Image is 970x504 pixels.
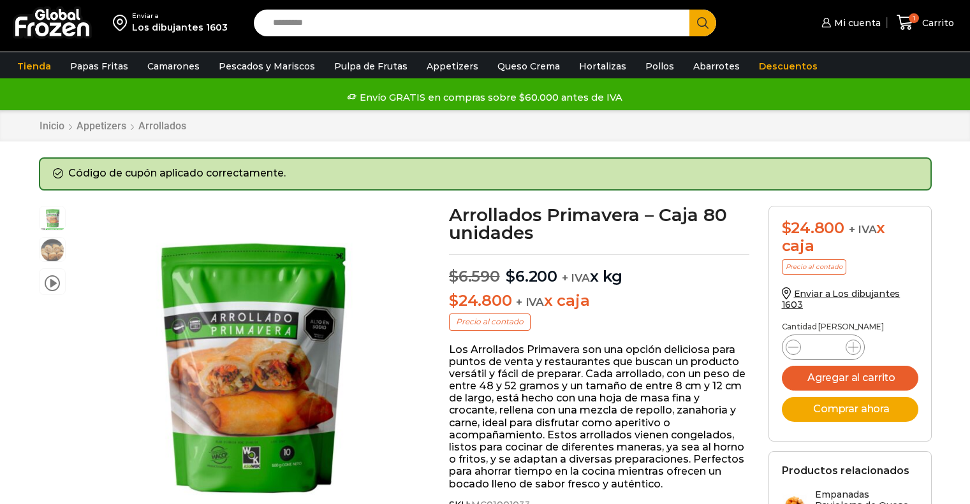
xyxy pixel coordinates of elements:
a: Queso Crema [491,54,566,78]
span: 1 [909,13,919,24]
a: Appetizers [76,120,127,132]
p: Precio al contado [449,313,531,330]
span: + IVA [516,296,544,308]
button: Agregar al carrito [782,366,918,391]
div: Los dibujantes 1603 [132,21,228,34]
a: Abarrotes [687,54,746,78]
span: $ [506,267,515,285]
a: Appetizers [420,54,485,78]
nav: Breadcrumb [39,120,187,132]
a: Tienda [11,54,57,78]
a: Papas Fritas [64,54,135,78]
a: Hortalizas [573,54,633,78]
span: arrollado primavera [40,238,65,263]
span: $ [449,267,459,285]
a: Arrollados [138,120,187,132]
span: + IVA [562,271,590,284]
span: Mi cuenta [831,17,881,29]
a: Pescados y Mariscos [212,54,321,78]
input: Product quantity [811,338,835,356]
bdi: 24.800 [782,219,844,237]
div: x caja [782,219,918,256]
div: Enviar a [132,11,228,20]
span: $ [782,219,791,237]
bdi: 6.200 [506,267,557,285]
span: $ [449,291,459,310]
button: Search button [689,10,716,36]
p: Los Arrollados Primavera son una opción deliciosa para puntos de venta y restaurantes que buscan ... [449,343,749,490]
p: Precio al contado [782,259,846,275]
a: Descuentos [753,54,824,78]
a: Pollos [639,54,680,78]
img: address-field-icon.svg [113,11,132,33]
a: Enviar a Los dibujantes 1603 [782,288,900,310]
span: + IVA [849,223,877,236]
p: x caja [449,292,749,310]
p: x kg [449,254,749,286]
a: Mi cuenta [818,10,881,36]
p: Cantidad [PERSON_NAME] [782,322,918,331]
a: Camarones [141,54,206,78]
bdi: 24.800 [449,291,511,310]
a: Inicio [39,120,65,132]
bdi: 6.590 [449,267,500,285]
div: Código de cupón aplicado correctamente. [39,157,932,191]
span: arrollado primavera [40,206,65,232]
h1: Arrollados Primavera – Caja 80 unidades [449,206,749,241]
a: Pulpa de Frutas [328,54,414,78]
a: 1 Carrito [893,8,957,38]
h2: Productos relacionados [782,464,909,477]
button: Comprar ahora [782,397,918,422]
span: Carrito [919,17,954,29]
